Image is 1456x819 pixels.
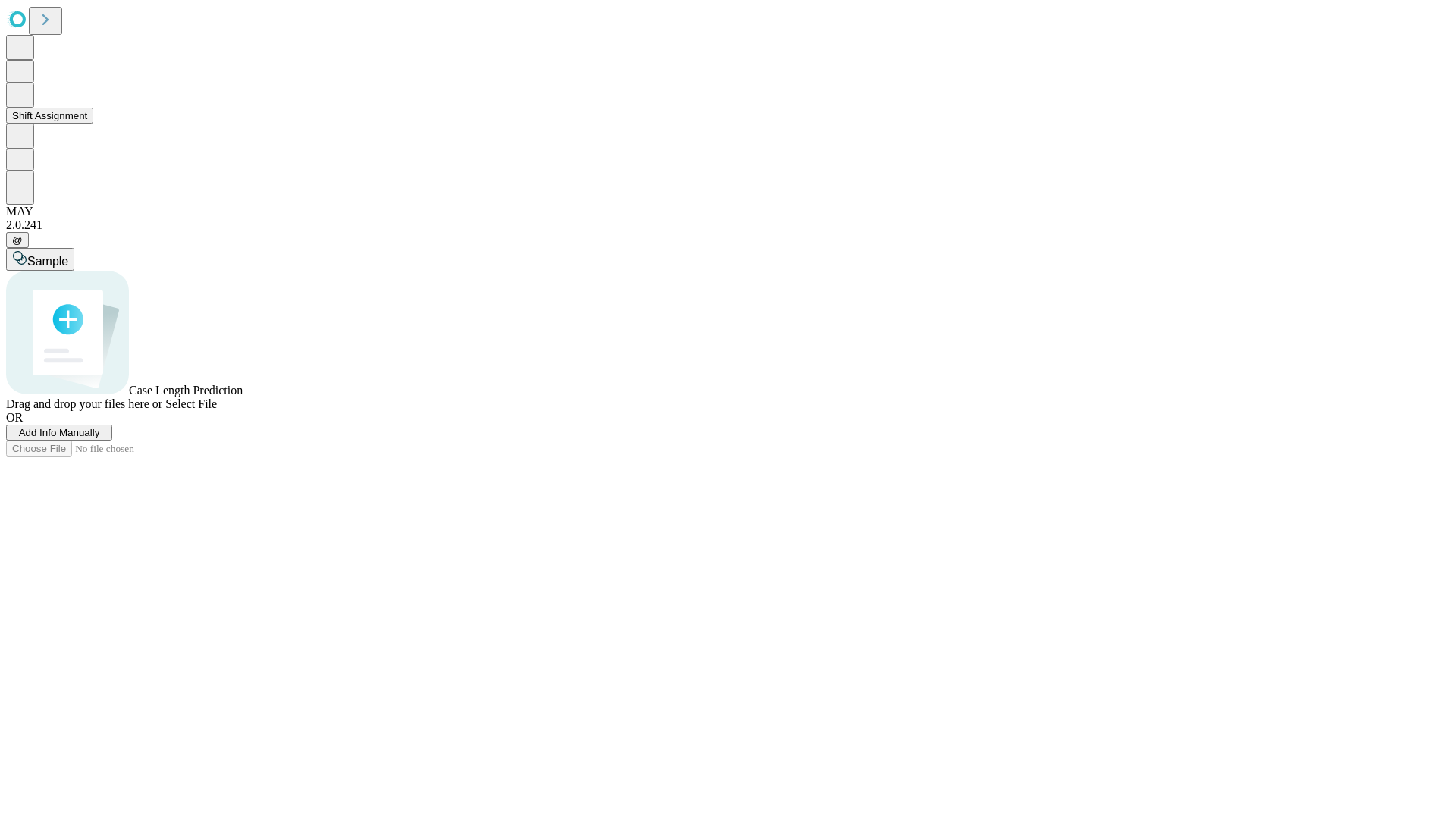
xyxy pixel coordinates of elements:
[6,397,162,410] span: Drag and drop your files here or
[129,384,243,397] span: Case Length Prediction
[6,425,112,441] button: Add Info Manually
[165,397,217,410] span: Select File
[6,218,1450,232] div: 2.0.241
[12,234,23,246] span: @
[6,411,23,424] span: OR
[6,232,29,248] button: @
[6,108,93,124] button: Shift Assignment
[19,427,100,438] span: Add Info Manually
[27,255,68,268] span: Sample
[6,248,74,271] button: Sample
[6,205,1450,218] div: MAY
